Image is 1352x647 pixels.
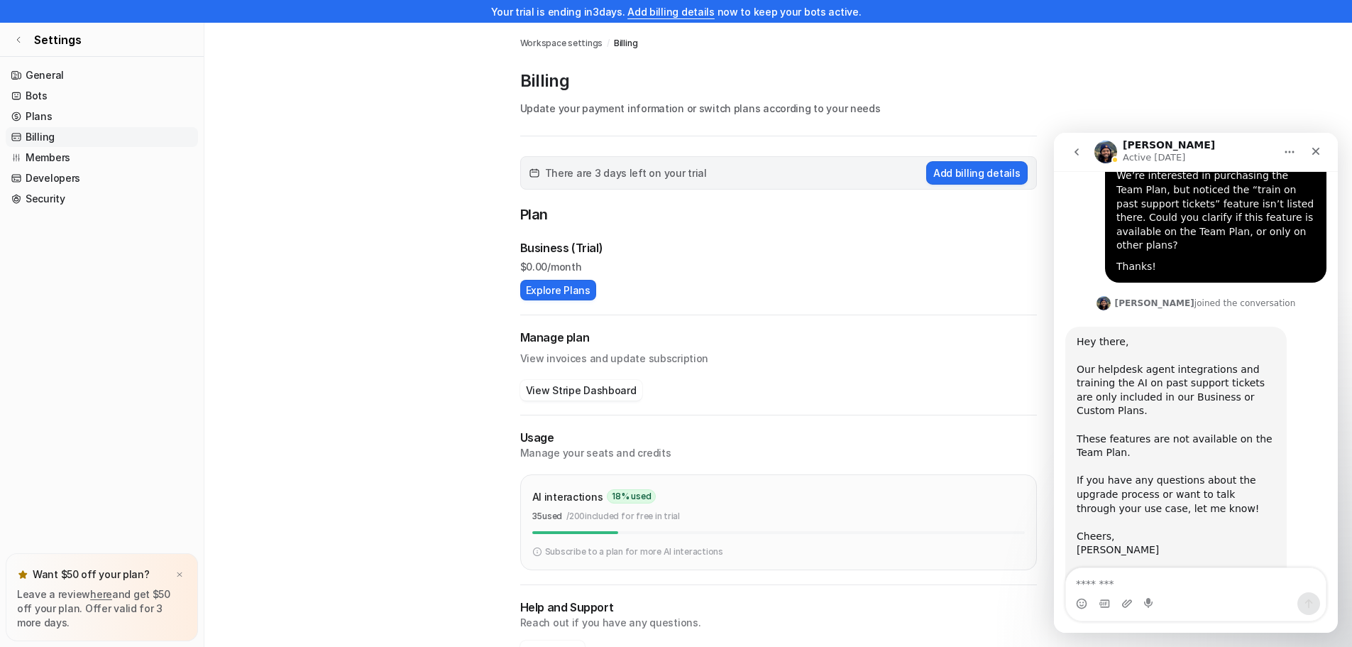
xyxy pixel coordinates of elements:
button: Explore Plans [520,280,596,300]
p: Update your payment information or switch plans according to your needs [520,101,1037,116]
h2: Manage plan [520,330,1037,346]
p: Leave a review and get $50 off your plan. Offer valid for 3 more days. [17,587,187,630]
p: Billing [520,70,1037,92]
p: $ 0.00/month [520,259,1037,274]
a: Billing [614,37,637,50]
a: Add billing details [627,6,715,18]
span: There are 3 days left on your trial [545,165,707,180]
span: Settings [34,31,82,48]
p: View invoices and update subscription [520,346,1037,366]
img: x [175,570,184,580]
p: Plan [520,204,1037,228]
a: Bots [6,86,198,106]
p: Help and Support [520,599,1037,616]
p: Want $50 off your plan? [33,567,150,582]
a: General [6,65,198,85]
button: Add billing details [926,161,1028,185]
iframe: Intercom live chat [1054,133,1338,633]
button: View Stripe Dashboard [520,380,642,401]
a: Members [6,148,198,168]
p: / 200 included for free in trial [566,510,680,523]
a: Developers [6,168,198,188]
span: / [607,37,610,50]
img: calender-icon.svg [529,168,539,178]
a: Security [6,189,198,209]
a: Workspace settings [520,37,603,50]
a: Plans [6,107,198,126]
span: 18 % used [607,489,656,504]
p: 35 used [532,510,563,523]
img: star [17,569,28,580]
p: Subscribe to a plan for more AI interactions [545,545,723,558]
a: here [90,588,112,600]
p: Reach out if you have any questions. [520,616,1037,630]
p: Manage your seats and credits [520,446,1037,460]
p: Business (Trial) [520,239,603,256]
a: Billing [6,127,198,147]
p: Usage [520,430,1037,446]
p: AI interactions [532,489,603,504]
